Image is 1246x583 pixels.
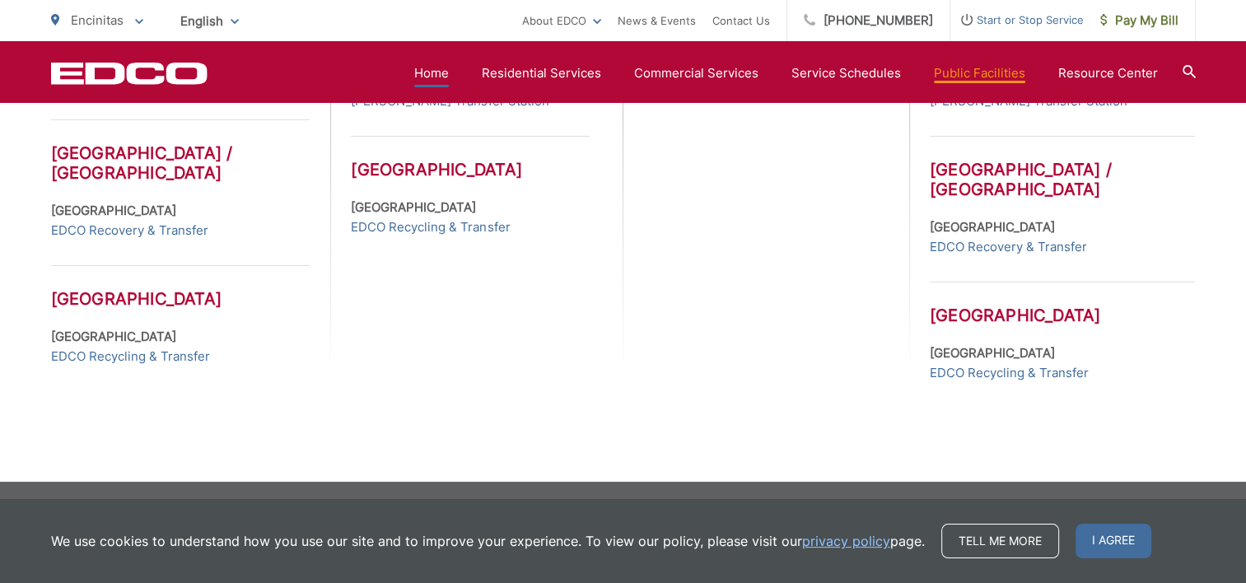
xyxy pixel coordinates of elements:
h3: [GEOGRAPHIC_DATA] / [GEOGRAPHIC_DATA] [930,136,1195,199]
span: Pay My Bill [1100,11,1178,30]
a: News & Events [618,11,696,30]
a: privacy policy [802,531,890,551]
h3: [GEOGRAPHIC_DATA] [351,136,590,180]
a: EDCO Recycling & Transfer [51,347,210,366]
strong: [GEOGRAPHIC_DATA] [351,199,476,215]
strong: [GEOGRAPHIC_DATA] [930,345,1055,361]
a: EDCO Recycling & Transfer [930,363,1089,383]
h3: [GEOGRAPHIC_DATA] [930,282,1195,325]
strong: [GEOGRAPHIC_DATA] [930,219,1055,235]
strong: [GEOGRAPHIC_DATA] [51,329,176,344]
a: Residential Services [482,63,601,83]
a: Home [414,63,449,83]
a: EDCO Recycling & Transfer [351,217,510,237]
a: Commercial Services [634,63,758,83]
a: Contact Us [712,11,770,30]
h3: [GEOGRAPHIC_DATA] [51,265,310,309]
a: EDCO Recovery & Transfer [930,237,1087,257]
a: Public Facilities [934,63,1025,83]
h3: [GEOGRAPHIC_DATA] / [GEOGRAPHIC_DATA] [51,119,310,183]
a: Tell me more [941,524,1059,558]
strong: [GEOGRAPHIC_DATA] [51,203,176,218]
a: Resource Center [1058,63,1158,83]
a: Service Schedules [791,63,901,83]
span: Encinitas [71,12,124,28]
a: About EDCO [522,11,601,30]
a: EDCO Recovery & Transfer [51,221,208,240]
span: I agree [1076,524,1151,558]
span: English [168,7,251,35]
p: We use cookies to understand how you use our site and to improve your experience. To view our pol... [51,531,925,551]
a: EDCD logo. Return to the homepage. [51,62,208,85]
